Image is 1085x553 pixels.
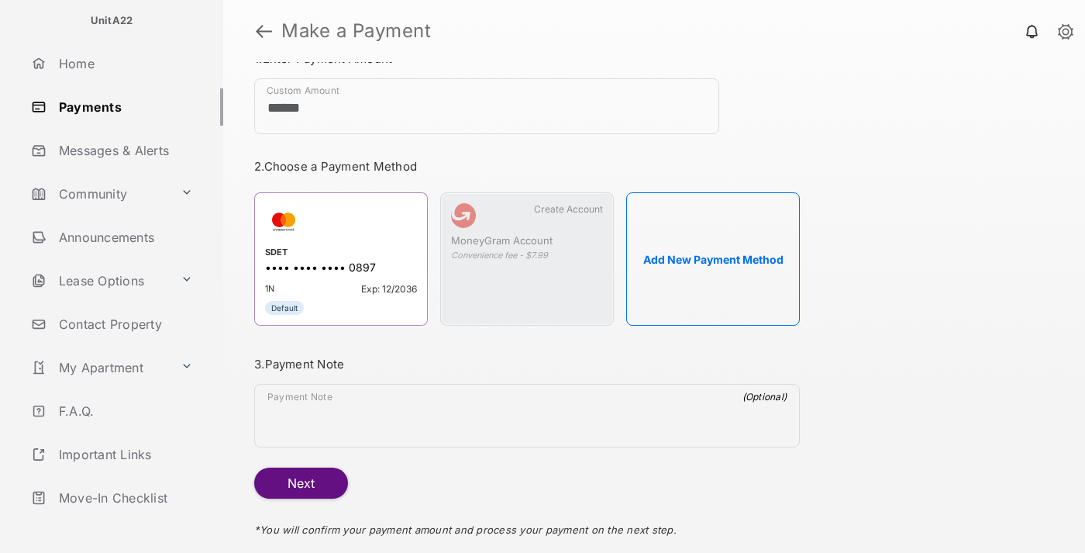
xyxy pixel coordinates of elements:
[25,175,174,213] a: Community
[254,499,800,551] div: * You will confirm your payment amount and process your payment on the next step.
[265,261,417,277] div: •••• •••• •••• 0897
[25,219,223,256] a: Announcements
[361,283,417,295] span: Exp: 12/2036
[25,262,174,299] a: Lease Options
[254,159,800,174] h3: 2. Choose a Payment Method
[254,357,800,372] h3: 3. Payment Note
[254,468,348,499] button: Next
[534,203,603,215] span: Create Account
[25,306,223,343] a: Contact Property
[25,436,199,473] a: Important Links
[265,247,417,261] div: SDET
[626,192,800,326] button: Add New Payment Method
[25,392,223,430] a: F.A.Q.
[265,283,274,295] span: 1N
[451,234,603,250] div: MoneyGram Account
[281,22,431,40] strong: Make a Payment
[91,13,133,29] p: UnitA22
[25,45,223,82] a: Home
[25,88,223,126] a: Payments
[25,479,223,517] a: Move-In Checklist
[254,192,428,326] div: SDET•••• •••• •••• 08971NExp: 12/2036Default
[25,132,223,169] a: Messages & Alerts
[451,250,603,261] div: Convenience fee - $7.99
[25,349,174,386] a: My Apartment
